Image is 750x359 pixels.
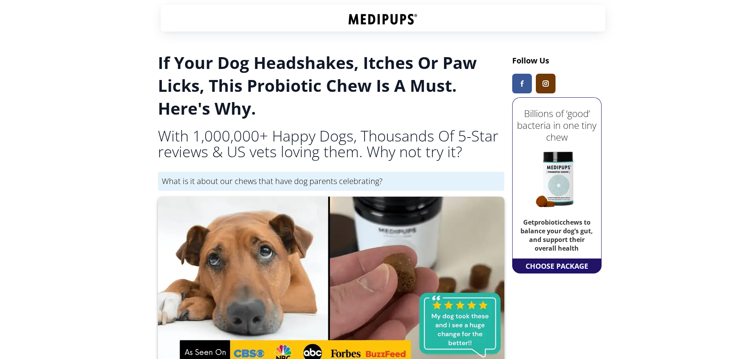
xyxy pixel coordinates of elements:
b: Get probiotic chews to balance your dog’s gut, and support their overall health [520,218,593,253]
a: CHOOSE PACKAGE [524,259,590,273]
h3: Follow Us [512,55,602,66]
a: Billions of ‘good’ bacteria in one tiny chewGetprobioticchews to balance your dog’s gut, and supp... [515,100,599,257]
h2: With 1,000,000+ Happy Dogs, Thousands Of 5-Star reviews & US vets loving them. Why not try it? [158,128,504,159]
h2: Billions of ‘good’ bacteria in one tiny chew [515,108,599,143]
img: Medipups Facebook [520,80,524,87]
div: What is it about our chews that have dog parents celebrating? [158,172,504,191]
h1: If Your Dog Headshakes, Itches Or Paw Licks, This Probiotic Chew Is A Must. Here's Why. [158,51,504,120]
img: Medipups Instagram [543,80,549,87]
